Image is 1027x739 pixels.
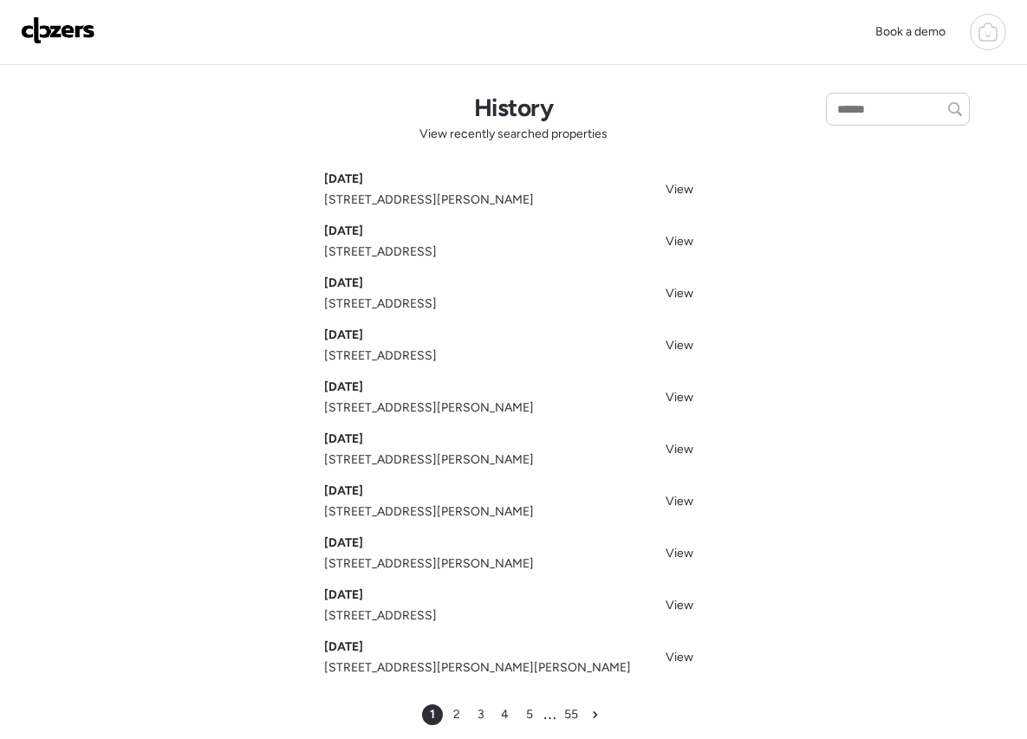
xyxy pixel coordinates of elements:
[655,644,704,669] a: View
[655,384,704,409] a: View
[453,706,460,723] span: 2
[21,16,95,44] img: Logo
[324,555,534,573] span: [STREET_ADDRESS][PERSON_NAME]
[543,707,557,723] span: …
[666,494,693,509] span: View
[875,24,946,39] span: Book a demo
[324,431,363,448] span: [DATE]
[324,347,437,365] span: [STREET_ADDRESS]
[324,295,437,313] span: [STREET_ADDRESS]
[666,234,693,249] span: View
[324,327,363,344] span: [DATE]
[324,607,437,625] span: [STREET_ADDRESS]
[324,171,363,188] span: [DATE]
[666,598,693,613] span: View
[324,223,363,240] span: [DATE]
[666,390,693,405] span: View
[501,706,509,723] span: 4
[324,503,534,521] span: [STREET_ADDRESS][PERSON_NAME]
[655,228,704,253] a: View
[666,442,693,457] span: View
[324,275,363,292] span: [DATE]
[324,379,363,396] span: [DATE]
[324,587,363,604] span: [DATE]
[666,338,693,353] span: View
[324,399,534,417] span: [STREET_ADDRESS][PERSON_NAME]
[655,176,704,201] a: View
[474,93,553,122] h1: History
[655,436,704,461] a: View
[324,639,363,656] span: [DATE]
[666,650,693,664] span: View
[655,540,704,565] a: View
[324,659,631,677] span: [STREET_ADDRESS][PERSON_NAME][PERSON_NAME]
[478,706,484,723] span: 3
[666,286,693,301] span: View
[324,535,363,552] span: [DATE]
[526,706,533,723] span: 5
[430,706,435,723] span: 1
[666,546,693,561] span: View
[419,126,608,143] span: View recently searched properties
[324,483,363,500] span: [DATE]
[324,243,437,261] span: [STREET_ADDRESS]
[666,182,693,197] span: View
[655,488,704,513] a: View
[655,332,704,357] a: View
[655,592,704,617] a: View
[564,706,578,723] span: 55
[655,280,704,305] a: View
[324,191,534,209] span: [STREET_ADDRESS][PERSON_NAME]
[324,451,534,469] span: [STREET_ADDRESS][PERSON_NAME]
